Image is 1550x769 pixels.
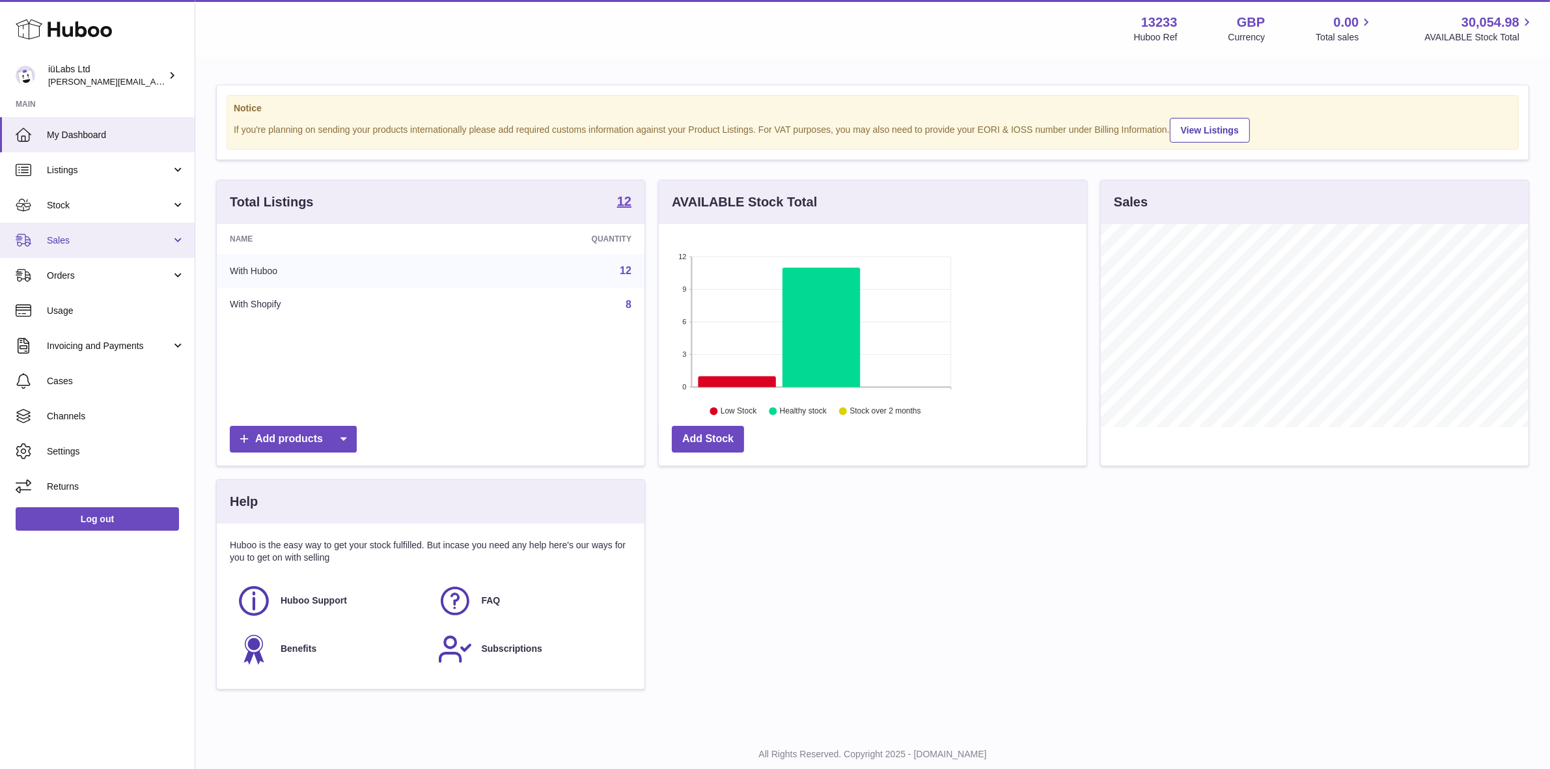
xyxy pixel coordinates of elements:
a: Add products [230,426,357,453]
span: AVAILABLE Stock Total [1424,31,1534,44]
span: Usage [47,305,185,317]
strong: GBP [1237,14,1265,31]
text: 9 [682,285,686,293]
td: With Huboo [217,254,447,288]
span: Channels [47,410,185,423]
div: Huboo Ref [1134,31,1178,44]
a: Log out [16,507,179,531]
text: 0 [682,383,686,391]
span: Cases [47,375,185,387]
a: 8 [626,299,631,310]
strong: 12 [617,195,631,208]
th: Quantity [447,224,644,254]
span: Total sales [1316,31,1374,44]
div: iüLabs Ltd [48,63,165,88]
a: View Listings [1170,118,1250,143]
a: 0.00 Total sales [1316,14,1374,44]
div: Currency [1228,31,1266,44]
text: 3 [682,350,686,358]
span: Stock [47,199,171,212]
a: Benefits [236,632,424,667]
a: 12 [620,265,631,276]
p: Huboo is the easy way to get your stock fulfilled. But incase you need any help here's our ways f... [230,539,631,564]
span: Returns [47,481,185,493]
h3: Total Listings [230,193,314,211]
p: All Rights Reserved. Copyright 2025 - [DOMAIN_NAME] [206,748,1540,761]
span: 30,054.98 [1461,14,1519,31]
span: Orders [47,270,171,282]
span: Listings [47,164,171,176]
span: FAQ [482,594,501,607]
td: With Shopify [217,288,447,322]
text: Healthy stock [780,407,827,416]
a: 30,054.98 AVAILABLE Stock Total [1424,14,1534,44]
span: [PERSON_NAME][EMAIL_ADDRESS][DOMAIN_NAME] [48,76,261,87]
a: FAQ [437,583,626,619]
a: Subscriptions [437,632,626,667]
a: 12 [617,195,631,210]
span: 0.00 [1334,14,1359,31]
text: Stock over 2 months [850,407,920,416]
span: Sales [47,234,171,247]
span: Benefits [281,643,316,655]
a: Add Stock [672,426,744,453]
span: Settings [47,445,185,458]
strong: Notice [234,102,1512,115]
h3: Help [230,493,258,510]
h3: Sales [1114,193,1148,211]
span: My Dashboard [47,129,185,141]
img: annunziata@iulabs.co [16,66,35,85]
span: Huboo Support [281,594,347,607]
th: Name [217,224,447,254]
div: If you're planning on sending your products internationally please add required customs informati... [234,116,1512,143]
a: Huboo Support [236,583,424,619]
text: 12 [678,253,686,260]
strong: 13233 [1141,14,1178,31]
text: Low Stock [721,407,757,416]
span: Subscriptions [482,643,542,655]
h3: AVAILABLE Stock Total [672,193,817,211]
text: 6 [682,318,686,326]
span: Invoicing and Payments [47,340,171,352]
